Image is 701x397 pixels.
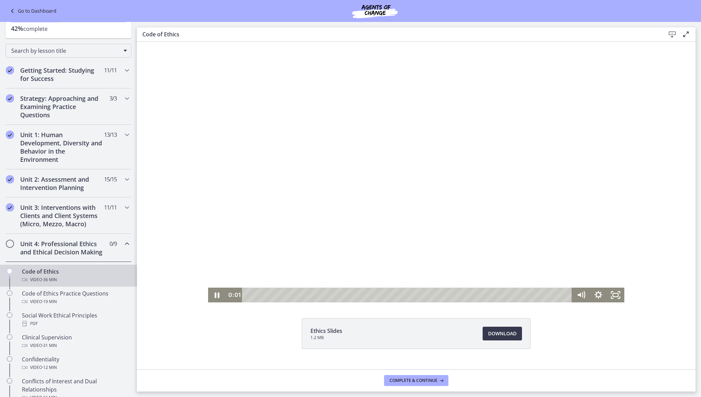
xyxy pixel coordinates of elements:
span: 15 / 15 [104,175,117,183]
h3: Code of Ethics [142,30,654,38]
h2: Getting Started: Studying for Success [20,66,104,83]
span: 3 / 3 [110,94,117,103]
div: Confidentiality [22,355,129,372]
span: · 12 min [42,363,57,372]
span: Search by lesson title [11,47,120,55]
span: Ethics Slides [310,327,342,335]
div: Video [22,276,129,284]
i: Completed [6,66,14,74]
span: 42% [11,24,23,33]
h2: Unit 2: Assessment and Intervention Planning [20,175,104,192]
p: complete [11,24,126,33]
div: Social Work Ethical Principles [22,311,129,328]
span: Download [488,329,517,338]
button: Fullscreen [470,246,487,261]
span: 1.2 MB [310,335,342,340]
div: Clinical Supervision [22,333,129,350]
img: Agents of Change [334,3,416,19]
a: Download [483,327,522,340]
h2: Unit 4: Professional Ethics and Ethical Decision Making [20,240,104,256]
span: · 36 min [42,276,57,284]
div: Video [22,341,129,350]
iframe: Video Lesson [137,42,696,302]
span: 0 / 9 [110,240,117,248]
div: Video [22,363,129,372]
h2: Unit 1: Human Development, Diversity and Behavior in the Environment [20,131,104,164]
span: 11 / 11 [104,203,117,212]
span: 11 / 11 [104,66,117,74]
span: · 19 min [42,298,57,306]
div: PDF [22,320,129,328]
span: 13 / 13 [104,131,117,139]
h2: Strategy: Approaching and Examining Practice Questions [20,94,104,119]
a: Go to Dashboard [8,7,56,15]
i: Completed [6,131,14,139]
div: Video [22,298,129,306]
div: Code of Ethics Practice Questions [22,289,129,306]
h2: Unit 3: Interventions with Clients and Client Systems (Micro, Mezzo, Macro) [20,203,104,228]
span: · 31 min [42,341,57,350]
span: Complete & continue [390,378,437,383]
button: Complete & continue [384,375,448,386]
div: Search by lesson title [5,44,131,58]
div: Code of Ethics [22,267,129,284]
i: Completed [6,203,14,212]
button: Show settings menu [453,246,470,261]
i: Completed [6,175,14,183]
button: Mute [435,246,453,261]
i: Completed [6,94,14,103]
